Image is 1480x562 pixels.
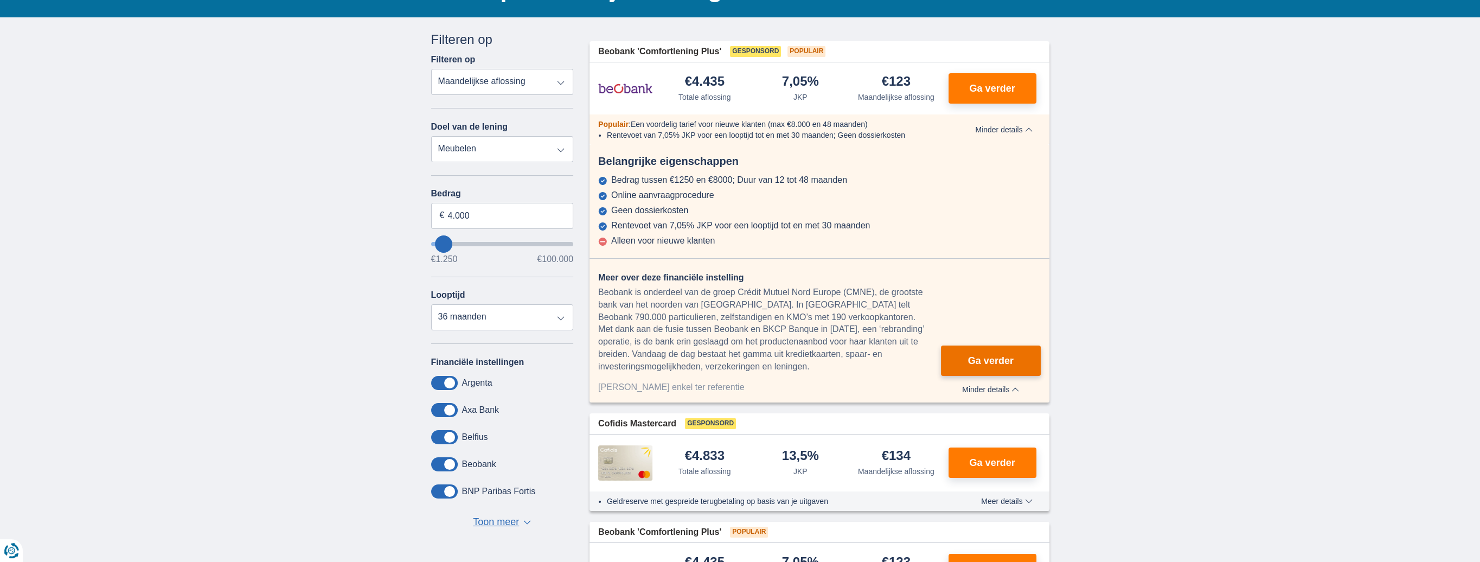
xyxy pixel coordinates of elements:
[590,154,1049,169] div: Belangrijke eigenschappen
[598,272,941,284] div: Meer over deze financiële instelling
[685,449,725,464] div: €4.833
[611,175,847,185] div: Bedrag tussen €1250 en €8000; Duur van 12 tot 48 maanden
[537,255,573,264] span: €100.000
[981,497,1032,505] span: Meer details
[782,449,819,464] div: 13,5%
[967,125,1040,134] button: Minder details
[949,73,1036,104] button: Ga verder
[968,356,1014,366] span: Ga verder
[941,381,1040,394] button: Minder details
[462,378,492,388] label: Argenta
[462,405,499,415] label: Axa Bank
[882,75,911,90] div: €123
[462,432,488,442] label: Belfius
[969,84,1015,93] span: Ga verder
[730,46,781,57] span: Gesponsord
[685,418,736,429] span: Gesponsord
[470,515,534,530] button: Toon meer ▼
[678,466,731,477] div: Totale aflossing
[611,206,688,215] div: Geen dossierkosten
[858,92,934,103] div: Maandelijkse aflossing
[793,92,808,103] div: JKP
[949,448,1036,478] button: Ga verder
[631,120,868,129] span: Een voordelig tarief voor nieuwe klanten (max €8.000 en 48 maanden)
[431,189,574,199] label: Bedrag
[598,418,676,430] span: Cofidis Mastercard
[611,236,715,246] div: Alleen voor nieuwe klanten
[462,459,496,469] label: Beobank
[462,487,536,496] label: BNP Paribas Fortis
[431,122,508,132] label: Doel van de lening
[431,30,574,49] div: Filteren op
[598,445,652,480] img: product.pl.alt Cofidis CC
[473,515,519,529] span: Toon meer
[782,75,819,90] div: 7,05%
[598,75,652,102] img: product.pl.alt Beobank
[975,126,1032,133] span: Minder details
[431,255,458,264] span: €1.250
[962,386,1019,393] span: Minder details
[787,46,825,57] span: Populair
[858,466,934,477] div: Maandelijkse aflossing
[598,286,941,373] div: Beobank is onderdeel van de groep Crédit Mutuel Nord Europe (CMNE), de grootste bank van het noor...
[607,496,941,507] li: Geldreserve met gespreide terugbetaling op basis van je uitgaven
[431,55,476,65] label: Filteren op
[611,221,870,231] div: Rentevoet van 7,05% JKP voor een looptijd tot en met 30 maanden
[611,190,714,200] div: Online aanvraagprocedure
[730,527,768,538] span: Populair
[440,209,445,222] span: €
[431,357,524,367] label: Financiële instellingen
[598,120,629,129] span: Populair
[969,458,1015,468] span: Ga verder
[431,290,465,300] label: Looptijd
[685,75,725,90] div: €4.435
[590,119,950,130] div: :
[973,497,1040,506] button: Meer details
[523,520,531,525] span: ▼
[882,449,911,464] div: €134
[607,130,941,140] li: Rentevoet van 7,05% JKP voor een looptijd tot en met 30 maanden; Geen dossierkosten
[431,242,574,246] input: wantToBorrow
[598,381,941,394] div: [PERSON_NAME] enkel ter referentie
[598,46,721,58] span: Beobank 'Comfortlening Plus'
[678,92,731,103] div: Totale aflossing
[598,526,721,539] span: Beobank 'Comfortlening Plus'
[793,466,808,477] div: JKP
[941,346,1040,376] button: Ga verder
